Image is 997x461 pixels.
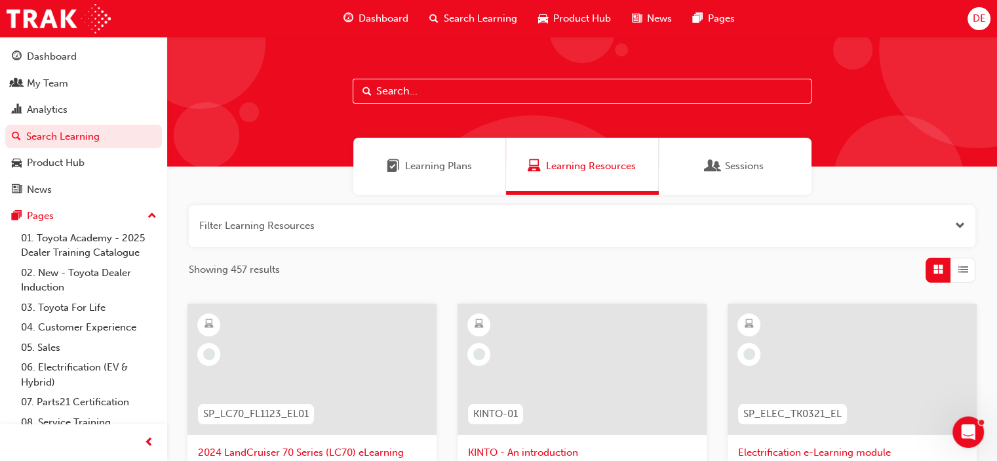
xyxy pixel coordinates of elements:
[203,407,309,422] span: SP_LC70_FL1123_EL01
[203,348,215,360] span: learningRecordVerb_NONE-icon
[353,79,811,104] input: Search...
[958,262,968,277] span: List
[333,5,419,32] a: guage-iconDashboard
[707,159,720,174] span: Sessions
[955,218,965,233] button: Open the filter
[5,204,162,228] button: Pages
[972,11,985,26] span: DE
[12,78,22,90] span: people-icon
[473,407,518,422] span: KINTO-01
[27,102,68,117] div: Analytics
[27,76,68,91] div: My Team
[16,298,162,318] a: 03. Toyota For Life
[743,407,842,422] span: SP_ELEC_TK0321_EL
[553,11,611,26] span: Product Hub
[27,155,85,170] div: Product Hub
[5,178,162,202] a: News
[405,159,472,174] span: Learning Plans
[147,208,157,225] span: up-icon
[12,157,22,169] span: car-icon
[538,10,548,27] span: car-icon
[12,184,22,196] span: news-icon
[343,10,353,27] span: guage-icon
[5,98,162,122] a: Analytics
[743,348,755,360] span: learningRecordVerb_NONE-icon
[444,11,517,26] span: Search Learning
[16,317,162,338] a: 04. Customer Experience
[745,316,754,333] span: learningResourceType_ELEARNING-icon
[621,5,682,32] a: news-iconNews
[659,138,811,195] a: SessionsSessions
[12,104,22,116] span: chart-icon
[708,11,735,26] span: Pages
[952,416,984,448] iframe: Intercom live chat
[16,392,162,412] a: 07. Parts21 Certification
[16,263,162,298] a: 02. New - Toyota Dealer Induction
[12,131,21,143] span: search-icon
[693,10,703,27] span: pages-icon
[968,7,990,30] button: DE
[12,210,22,222] span: pages-icon
[528,5,621,32] a: car-iconProduct Hub
[362,84,372,99] span: Search
[205,316,214,333] span: learningResourceType_ELEARNING-icon
[359,11,408,26] span: Dashboard
[528,159,541,174] span: Learning Resources
[16,338,162,358] a: 05. Sales
[475,316,484,333] span: learningResourceType_ELEARNING-icon
[7,4,111,33] img: Trak
[473,348,485,360] span: learningRecordVerb_NONE-icon
[353,138,506,195] a: Learning PlansLearning Plans
[27,209,54,224] div: Pages
[387,159,400,174] span: Learning Plans
[12,51,22,63] span: guage-icon
[189,262,280,277] span: Showing 457 results
[27,49,77,64] div: Dashboard
[5,42,162,204] button: DashboardMy TeamAnalyticsSearch LearningProduct HubNews
[5,151,162,175] a: Product Hub
[16,357,162,392] a: 06. Electrification (EV & Hybrid)
[16,412,162,433] a: 08. Service Training
[5,125,162,149] a: Search Learning
[682,5,745,32] a: pages-iconPages
[933,262,943,277] span: Grid
[419,5,528,32] a: search-iconSearch Learning
[5,45,162,69] a: Dashboard
[506,138,659,195] a: Learning ResourcesLearning Resources
[27,182,52,197] div: News
[738,445,966,460] span: Electrification e-Learning module
[144,435,154,451] span: prev-icon
[546,159,636,174] span: Learning Resources
[725,159,764,174] span: Sessions
[429,10,439,27] span: search-icon
[632,10,642,27] span: news-icon
[647,11,672,26] span: News
[5,71,162,96] a: My Team
[468,445,696,460] span: KINTO - An introduction
[16,228,162,263] a: 01. Toyota Academy - 2025 Dealer Training Catalogue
